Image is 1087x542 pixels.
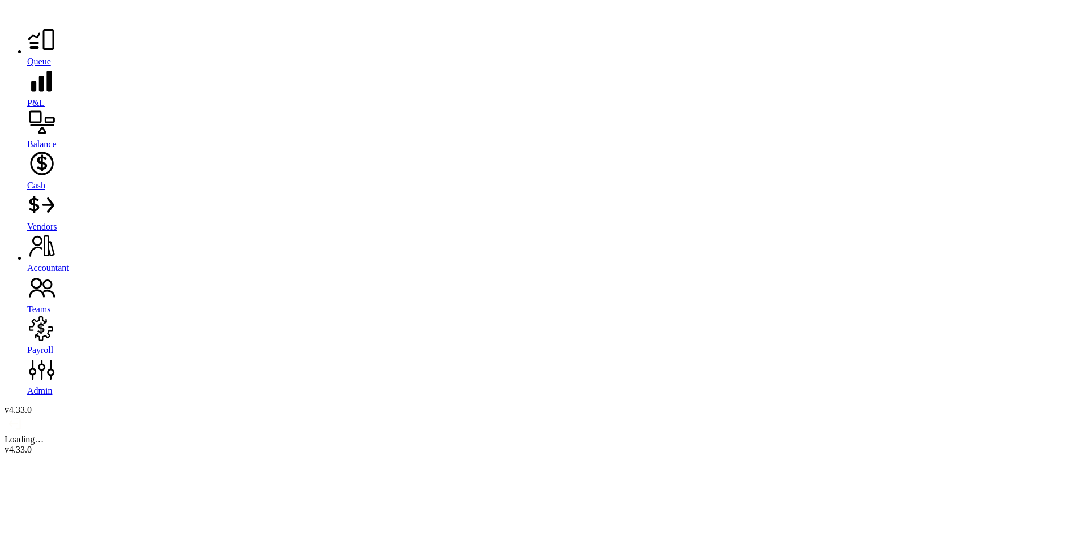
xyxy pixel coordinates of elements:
span: Vendors [27,222,57,231]
a: Teams [27,273,1082,315]
a: P&L [27,67,1082,108]
span: Cash [27,180,45,190]
a: Queue [27,25,1082,67]
a: Balance [27,108,1082,149]
span: Accountant [27,263,69,273]
a: Cash [27,149,1082,191]
span: Balance [27,139,57,149]
span: Queue [27,57,51,66]
span: Loading… [5,435,44,444]
div: v 4.33.0 [5,405,1082,415]
a: Payroll [27,315,1082,355]
div: v 4.33.0 [5,445,1082,455]
span: Teams [27,304,51,314]
a: Accountant [27,232,1082,273]
span: P&L [27,98,45,107]
a: Admin [27,355,1082,396]
span: Admin [27,386,52,395]
span: Payroll [27,345,53,355]
a: Vendors [27,191,1082,232]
